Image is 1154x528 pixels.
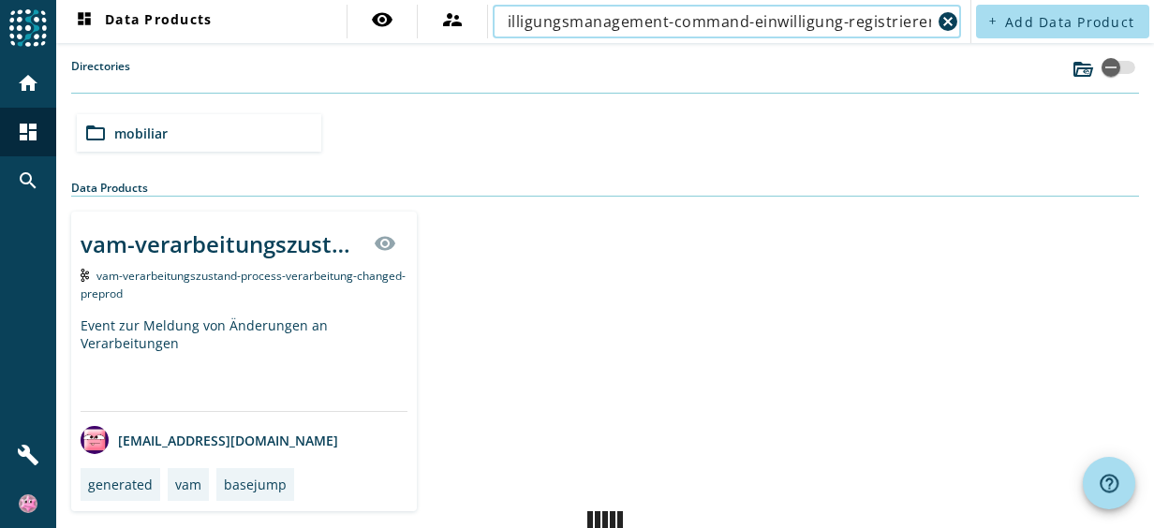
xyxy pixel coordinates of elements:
[81,268,406,301] span: Kafka Topic: vam-verarbeitungszustand-process-verarbeitung-changed-preprod
[81,269,89,282] img: Kafka Topic: vam-verarbeitungszustand-process-verarbeitung-changed-preprod
[987,16,998,26] mat-icon: add
[88,476,153,493] div: generated
[81,228,362,259] div: vam-verarbeitungszustand-process-verarbeitung-changed-_stage_
[175,476,201,493] div: vam
[66,5,219,38] button: Data Products
[937,10,959,33] mat-icon: cancel
[17,444,39,466] mat-icon: build
[508,10,931,33] input: Search (% or * for wildcards)
[114,125,168,142] span: mobiliar
[17,72,39,95] mat-icon: home
[71,180,1139,197] div: Data Products
[224,476,287,493] div: basejump
[17,169,39,192] mat-icon: search
[84,122,107,144] mat-icon: folder_open
[976,5,1149,38] button: Add Data Product
[9,9,47,47] img: spoud-logo.svg
[73,10,212,33] span: Data Products
[81,316,407,411] div: Event zur Meldung von Änderungen an Verarbeitungen
[1098,472,1120,494] mat-icon: help_outline
[374,232,396,255] mat-icon: visibility
[441,8,464,31] mat-icon: supervisor_account
[81,426,338,454] div: [EMAIL_ADDRESS][DOMAIN_NAME]
[371,8,393,31] mat-icon: visibility
[71,58,130,93] label: Directories
[73,10,96,33] mat-icon: dashboard
[1005,13,1134,31] span: Add Data Product
[17,121,39,143] mat-icon: dashboard
[81,426,109,454] img: avatar
[19,494,37,513] img: e21dd13c5adef2908a06f75a609d26ba
[935,8,961,35] button: Clear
